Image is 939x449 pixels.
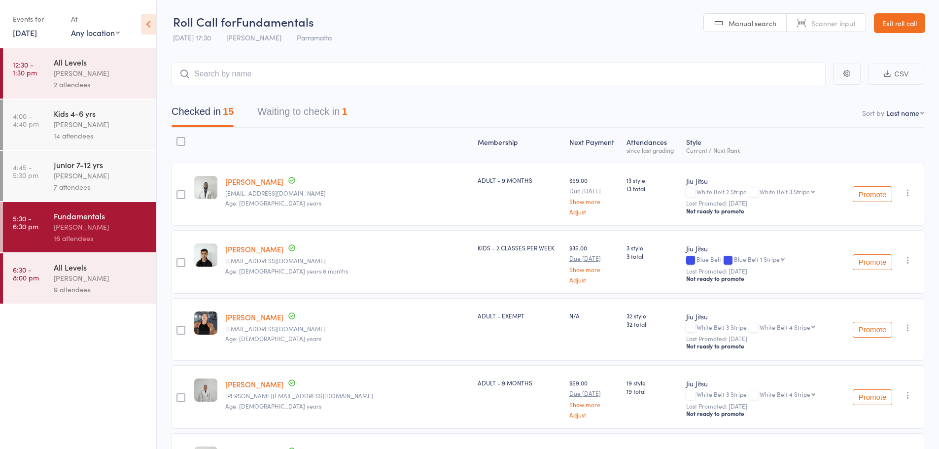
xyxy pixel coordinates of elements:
[686,268,839,275] small: Last Promoted: [DATE]
[13,11,61,27] div: Events for
[686,200,839,207] small: Last Promoted: [DATE]
[569,390,619,397] small: Due [DATE]
[569,187,619,194] small: Due [DATE]
[54,221,148,233] div: [PERSON_NAME]
[225,312,283,322] a: [PERSON_NAME]
[569,276,619,283] a: Adjust
[569,208,619,215] a: Adjust
[223,106,234,117] div: 15
[3,253,156,304] a: 6:30 -8:00 pmAll Levels[PERSON_NAME]9 attendees
[172,63,826,85] input: Search by name
[297,33,332,42] span: Parramatta
[225,176,283,187] a: [PERSON_NAME]
[623,132,682,158] div: Atten­dances
[626,176,678,184] span: 13 style
[54,170,148,181] div: [PERSON_NAME]
[729,18,776,28] span: Manual search
[886,108,919,118] div: Last name
[225,392,470,399] small: lisa@theballetblog.com
[342,106,347,117] div: 1
[686,311,839,321] div: Jiu Jitsu
[478,311,561,320] div: ADULT - EXEMPT
[686,391,839,399] div: White Belt 3 Stripe
[569,266,619,273] a: Show more
[225,267,348,275] span: Age: [DEMOGRAPHIC_DATA] years 8 months
[225,244,283,254] a: [PERSON_NAME]
[626,311,678,320] span: 32 style
[626,147,678,153] div: since last grading
[54,108,148,119] div: Kids 4-6 yrs
[194,243,217,267] img: image1726643579.png
[626,184,678,193] span: 13 total
[54,57,148,68] div: All Levels
[569,401,619,408] a: Show more
[474,132,565,158] div: Membership
[173,13,236,30] span: Roll Call for
[686,176,839,186] div: Jiu Jitsu
[478,176,561,184] div: ADULT - 9 MONTHS
[686,207,839,215] div: Not ready to promote
[811,18,856,28] span: Scanner input
[257,101,347,127] button: Waiting to check in1
[686,188,839,197] div: White Belt 2 Stripe
[853,389,892,405] button: Promote
[225,199,321,207] span: Age: [DEMOGRAPHIC_DATA] years
[54,130,148,141] div: 14 attendees
[686,256,839,264] div: Blue Belt
[226,33,281,42] span: [PERSON_NAME]
[13,163,38,179] time: 4:45 - 5:30 pm
[569,176,619,215] div: $59.00
[760,324,810,330] div: White Belt 4 Stripe
[236,13,314,30] span: Fundamentals
[54,233,148,244] div: 16 attendees
[194,176,217,199] img: image1737358790.png
[686,335,839,342] small: Last Promoted: [DATE]
[54,68,148,79] div: [PERSON_NAME]
[225,325,470,332] small: Yenhoang89@hotmail.com
[874,13,925,33] a: Exit roll call
[569,243,619,282] div: $35.00
[626,320,678,328] span: 32 total
[225,257,470,264] small: nick.brentam@gmail.com
[569,379,619,417] div: $59.00
[54,79,148,90] div: 2 attendees
[686,147,839,153] div: Current / Next Rank
[862,108,884,118] label: Sort by
[686,324,839,332] div: White Belt 3 Stripe
[626,387,678,395] span: 19 total
[173,33,211,42] span: [DATE] 17:30
[3,202,156,252] a: 5:30 -6:30 pmFundamentals[PERSON_NAME]16 attendees
[3,151,156,201] a: 4:45 -5:30 pmJunior 7-12 yrs[PERSON_NAME]7 attendees
[569,255,619,262] small: Due [DATE]
[225,402,321,410] span: Age: [DEMOGRAPHIC_DATA] years
[54,262,148,273] div: All Levels
[686,410,839,417] div: Not ready to promote
[54,284,148,295] div: 9 attendees
[760,188,810,195] div: White Belt 3 Stripe
[71,11,120,27] div: At
[682,132,843,158] div: Style
[569,412,619,418] a: Adjust
[13,266,39,281] time: 6:30 - 8:00 pm
[686,403,839,410] small: Last Promoted: [DATE]
[13,214,38,230] time: 5:30 - 6:30 pm
[54,181,148,193] div: 7 attendees
[565,132,623,158] div: Next Payment
[686,379,839,388] div: Jiu Jitsu
[626,252,678,260] span: 3 total
[569,198,619,205] a: Show more
[686,243,839,253] div: Jiu Jitsu
[686,275,839,282] div: Not ready to promote
[626,379,678,387] span: 19 style
[760,391,810,397] div: White Belt 4 Stripe
[54,210,148,221] div: Fundamentals
[3,100,156,150] a: 4:00 -4:40 pmKids 4-6 yrs[PERSON_NAME]14 attendees
[225,379,283,389] a: [PERSON_NAME]
[478,243,561,252] div: KIDS - 2 CLASSES PER WEEK
[194,311,217,335] img: image1723859307.png
[54,273,148,284] div: [PERSON_NAME]
[225,334,321,343] span: Age: [DEMOGRAPHIC_DATA] years
[626,243,678,252] span: 3 style
[194,379,217,402] img: image1733521942.png
[853,322,892,338] button: Promote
